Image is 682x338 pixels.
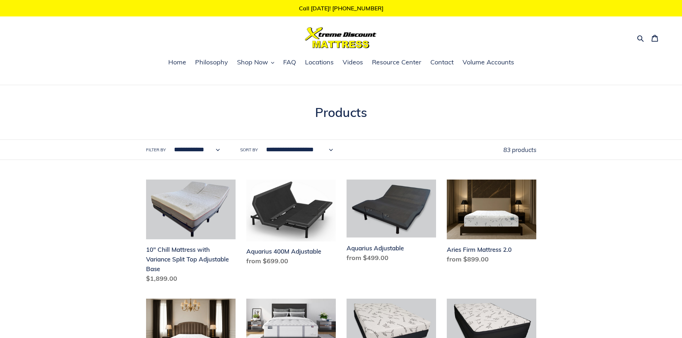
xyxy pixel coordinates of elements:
[146,180,236,286] a: 10" Chill Mattress with Variance Split Top Adjustable Base
[315,104,367,120] span: Products
[305,58,334,67] span: Locations
[237,58,268,67] span: Shop Now
[368,57,425,68] a: Resource Center
[146,147,166,153] label: Filter by
[343,58,363,67] span: Videos
[195,58,228,67] span: Philosophy
[347,180,436,265] a: Aquarius Adjustable
[305,27,377,48] img: Xtreme Discount Mattress
[430,58,454,67] span: Contact
[168,58,186,67] span: Home
[246,180,336,269] a: Aquarius 400M Adjustable
[280,57,300,68] a: FAQ
[165,57,190,68] a: Home
[192,57,232,68] a: Philosophy
[447,180,536,267] a: Aries Firm Mattress 2.0
[301,57,337,68] a: Locations
[283,58,296,67] span: FAQ
[372,58,421,67] span: Resource Center
[459,57,518,68] a: Volume Accounts
[427,57,457,68] a: Contact
[233,57,278,68] button: Shop Now
[339,57,367,68] a: Videos
[503,146,536,153] span: 83 products
[463,58,514,67] span: Volume Accounts
[240,147,258,153] label: Sort by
